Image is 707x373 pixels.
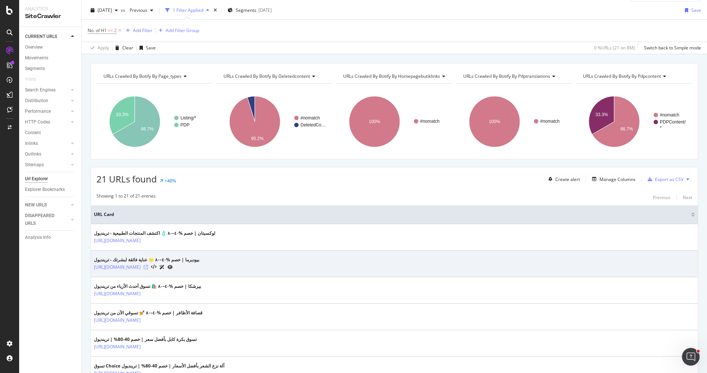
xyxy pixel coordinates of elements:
[94,317,141,324] a: [URL][DOMAIN_NAME]
[456,90,573,154] svg: A chart.
[94,230,215,237] div: لوكسيتان | خصم %٤٠–٨٠ 🧴 اكتشف المنتجات الطبيعية - ترينديول
[25,97,48,105] div: Distribution
[25,201,69,209] a: NEW URLS
[25,43,43,51] div: Overview
[25,175,48,183] div: Url Explorer
[156,26,199,35] button: Add Filter Group
[25,54,48,62] div: Movements
[25,108,69,115] a: Performance
[343,73,440,79] span: URLs Crawled By Botify By homepagebutiklinks
[173,7,203,13] div: 1 Filter Applied
[25,234,51,241] div: Analysis Info
[683,193,692,202] button: Next
[25,150,69,158] a: Outlinks
[94,257,199,263] div: بيوديرما | خصم %٤٠–٨٠ 🌟 عناية فائقة لبشرتك - ترينديول
[127,4,156,16] button: Previous
[96,173,157,185] span: 21 URLs found
[25,186,76,194] a: Explorer Bookmarks
[25,12,75,21] div: SiteCrawler
[94,283,201,290] div: بيرشكا | خصم %٤٠–٨٠ 🛍️ تسوق أحدث الأزياء من ترينديول
[94,211,689,218] span: URL Card
[653,194,671,201] div: Previous
[25,6,75,12] div: Analytics
[112,42,133,54] button: Clear
[599,176,636,182] div: Manage Columns
[94,343,141,351] a: [URL][DOMAIN_NAME]
[25,140,38,147] div: Inlinks
[462,70,566,82] h4: URLs Crawled By Botify By pdptranslations
[682,4,701,16] button: Save
[103,73,182,79] span: URLs Crawled By Botify By page_types
[463,73,550,79] span: URLs Crawled By Botify By pdptranslations
[258,7,272,13] div: [DATE]
[98,7,112,13] span: 2025 Sep. 5th
[96,193,156,202] div: Showing 1 to 21 of 21 entries
[540,119,560,124] text: #nomatch
[94,237,141,244] a: [URL][DOMAIN_NAME]
[25,234,76,241] a: Analysis Info
[691,7,701,13] div: Save
[146,45,156,51] div: Save
[595,112,608,117] text: 33.3%
[25,118,50,126] div: HTTP Codes
[25,129,41,137] div: Content
[151,265,156,270] button: View HTML Source
[25,65,45,73] div: Segments
[25,175,76,183] a: Url Explorer
[94,310,203,316] div: قصافة الأظافر | خصم %٤٠–٨٠ 💅 تسوقي الآن من ترينديول
[94,363,224,369] div: تسوق Choice آلة نزع الشعر بأفضل الأسعار | خصم 40-80% | ترينديول
[369,119,380,124] text: 100%
[94,264,141,271] a: [URL][DOMAIN_NAME]
[88,4,121,16] button: [DATE]
[644,45,701,51] div: Switch back to Simple mode
[25,161,44,169] div: Sitemaps
[25,118,69,126] a: HTTP Codes
[300,122,326,128] text: DeletedCo…
[25,54,76,62] a: Movements
[682,348,700,366] iframe: Intercom live chat
[660,119,686,125] text: PDPContent/
[122,45,133,51] div: Clear
[655,176,683,182] div: Export as CSV
[168,263,173,271] a: URL Inspection
[236,7,256,13] span: Segments
[25,212,69,227] a: DISAPPEARED URLS
[653,193,671,202] button: Previous
[25,33,69,41] a: CURRENT URLS
[141,126,154,132] text: 66.7%
[222,70,326,82] h4: URLs Crawled By Botify By deletedcontent
[336,90,453,154] div: A chart.
[159,263,165,271] a: AI Url Details
[114,25,117,36] span: 2
[25,43,76,51] a: Overview
[25,140,69,147] a: Inlinks
[94,336,197,343] div: تسوق بكرة كابل بأفضل سعر | خصم 40-80% | ترينديول
[88,42,109,54] button: Apply
[25,161,69,169] a: Sitemaps
[25,33,57,41] div: CURRENT URLS
[98,45,109,51] div: Apply
[25,76,43,83] a: Visits
[96,90,213,154] svg: A chart.
[645,173,683,185] button: Export as CSV
[25,97,69,105] a: Distribution
[342,70,451,82] h4: URLs Crawled By Botify By homepagebutiklinks
[94,290,141,297] a: [URL][DOMAIN_NAME]
[121,7,127,13] span: vs
[25,201,47,209] div: NEW URLS
[225,4,275,16] button: Segments[DATE]
[25,76,36,83] div: Visits
[162,4,212,16] button: 1 Filter Applied
[25,150,41,158] div: Outlinks
[555,176,580,182] div: Create alert
[683,194,692,201] div: Next
[576,90,692,154] svg: A chart.
[108,27,113,34] span: >=
[300,115,320,121] text: #nomatch
[25,108,51,115] div: Performance
[116,112,129,117] text: 33.3%
[25,212,62,227] div: DISAPPEARED URLS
